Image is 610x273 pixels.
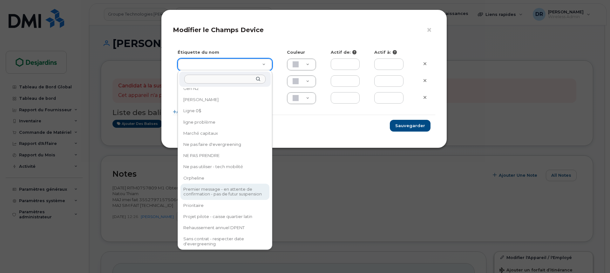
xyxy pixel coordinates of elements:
[181,128,269,138] div: Marché capitaux
[181,184,269,199] div: Premier message - en attente de confirmation - pas de futur suspension
[181,95,269,105] div: [PERSON_NAME]
[181,234,269,249] div: Sans contrat - respecter date d'evergreening
[181,173,269,183] div: Orpheline
[181,223,269,233] div: Rehaussement annuel DPENT
[181,84,269,93] div: Gen N2
[181,201,269,210] div: Prioritaire
[181,117,269,127] div: ligne problème
[181,212,269,222] div: Projet pilote - caisse quartier latin
[181,162,269,172] div: Ne pas utiliser - tech mobilité
[181,140,269,149] div: Ne pas faire d'evergreening
[181,151,269,160] div: NE PAS PRENDRE
[181,106,269,116] div: Ligne 0$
